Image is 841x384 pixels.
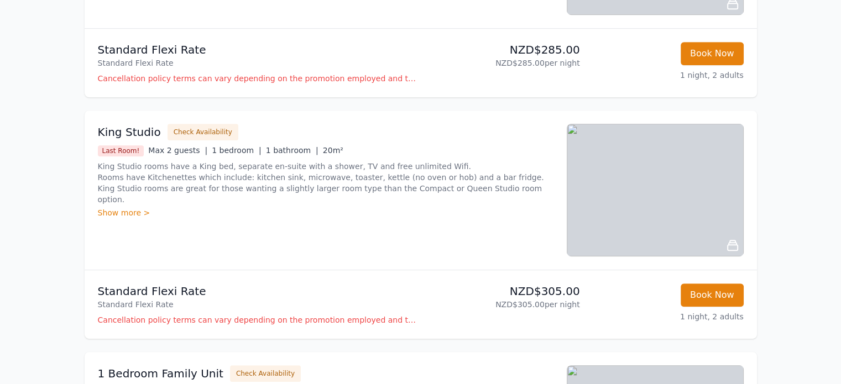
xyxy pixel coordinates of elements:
[212,146,262,155] span: 1 bedroom |
[323,146,343,155] span: 20m²
[98,124,161,140] h3: King Studio
[425,299,580,310] p: NZD$305.00 per night
[148,146,207,155] span: Max 2 guests |
[98,207,553,218] div: Show more >
[98,42,416,57] p: Standard Flexi Rate
[98,73,416,84] p: Cancellation policy terms can vary depending on the promotion employed and the time of stay of th...
[98,283,416,299] p: Standard Flexi Rate
[98,161,553,205] p: King Studio rooms have a King bed, separate en-suite with a shower, TV and free unlimited Wifi. R...
[230,365,301,382] button: Check Availability
[98,145,144,156] span: Last Room!
[98,366,223,381] h3: 1 Bedroom Family Unit
[266,146,318,155] span: 1 bathroom |
[589,70,744,81] p: 1 night, 2 adults
[425,283,580,299] p: NZD$305.00
[98,57,416,69] p: Standard Flexi Rate
[681,283,744,307] button: Book Now
[425,42,580,57] p: NZD$285.00
[681,42,744,65] button: Book Now
[589,311,744,322] p: 1 night, 2 adults
[98,314,416,325] p: Cancellation policy terms can vary depending on the promotion employed and the time of stay of th...
[168,124,238,140] button: Check Availability
[98,299,416,310] p: Standard Flexi Rate
[425,57,580,69] p: NZD$285.00 per night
